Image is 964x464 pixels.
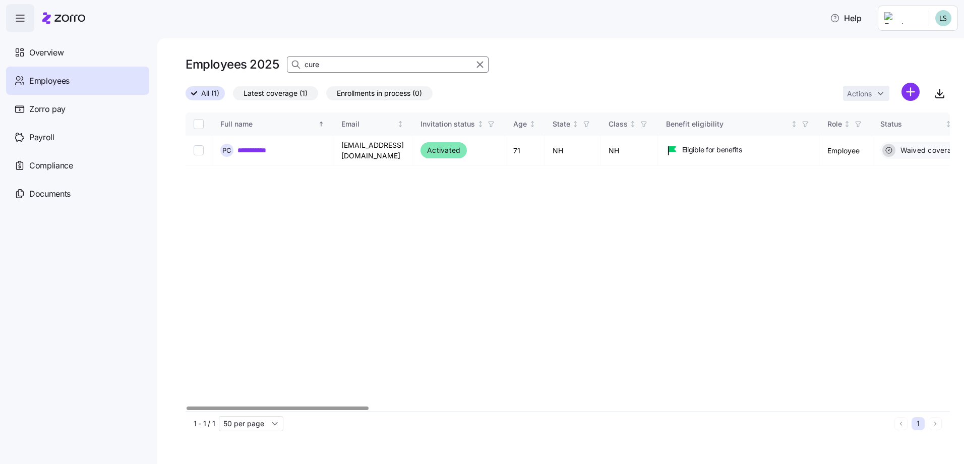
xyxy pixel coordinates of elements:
[827,119,842,130] div: Role
[6,123,149,151] a: Payroll
[220,119,316,130] div: Full name
[29,46,64,59] span: Overview
[935,10,951,26] img: d552751acb159096fc10a5bc90168bac
[545,136,600,166] td: NH
[194,145,204,155] input: Select record 1
[194,419,215,429] span: 1 - 1 / 1
[897,145,960,155] span: Waived coverage
[945,121,952,128] div: Not sorted
[929,417,942,430] button: Next page
[337,87,422,100] span: Enrollments in process (0)
[600,112,658,136] th: ClassNot sorted
[529,121,536,128] div: Not sorted
[880,119,943,130] div: Status
[6,151,149,180] a: Compliance
[666,119,789,130] div: Benefit eligibility
[843,121,851,128] div: Not sorted
[333,136,412,166] td: [EMAIL_ADDRESS][DOMAIN_NAME]
[822,8,870,28] button: Help
[29,188,71,200] span: Documents
[884,12,921,24] img: Employer logo
[6,38,149,67] a: Overview
[505,136,545,166] td: 71
[420,119,475,130] div: Invitation status
[629,121,636,128] div: Not sorted
[830,12,862,24] span: Help
[847,90,872,97] span: Actions
[791,121,798,128] div: Not sorted
[222,147,231,154] span: P C
[186,56,279,72] h1: Employees 2025
[29,159,73,172] span: Compliance
[397,121,404,128] div: Not sorted
[553,119,570,130] div: State
[244,87,308,100] span: Latest coverage (1)
[505,112,545,136] th: AgeNot sorted
[572,121,579,128] div: Not sorted
[427,144,460,156] span: Activated
[819,136,872,166] td: Employee
[29,131,54,144] span: Payroll
[545,112,600,136] th: StateNot sorted
[513,119,527,130] div: Age
[843,86,889,101] button: Actions
[29,75,70,87] span: Employees
[29,103,66,115] span: Zorro pay
[287,56,489,73] input: Search Employees
[333,112,412,136] th: EmailNot sorted
[600,136,658,166] td: NH
[212,112,333,136] th: Full nameSorted ascending
[901,83,920,101] svg: add icon
[682,145,742,155] span: Eligible for benefits
[412,112,505,136] th: Invitation statusNot sorted
[894,417,908,430] button: Previous page
[658,112,819,136] th: Benefit eligibilityNot sorted
[609,119,628,130] div: Class
[341,119,395,130] div: Email
[194,119,204,129] input: Select all records
[819,112,872,136] th: RoleNot sorted
[201,87,219,100] span: All (1)
[6,67,149,95] a: Employees
[6,180,149,208] a: Documents
[912,417,925,430] button: 1
[477,121,484,128] div: Not sorted
[6,95,149,123] a: Zorro pay
[318,121,325,128] div: Sorted ascending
